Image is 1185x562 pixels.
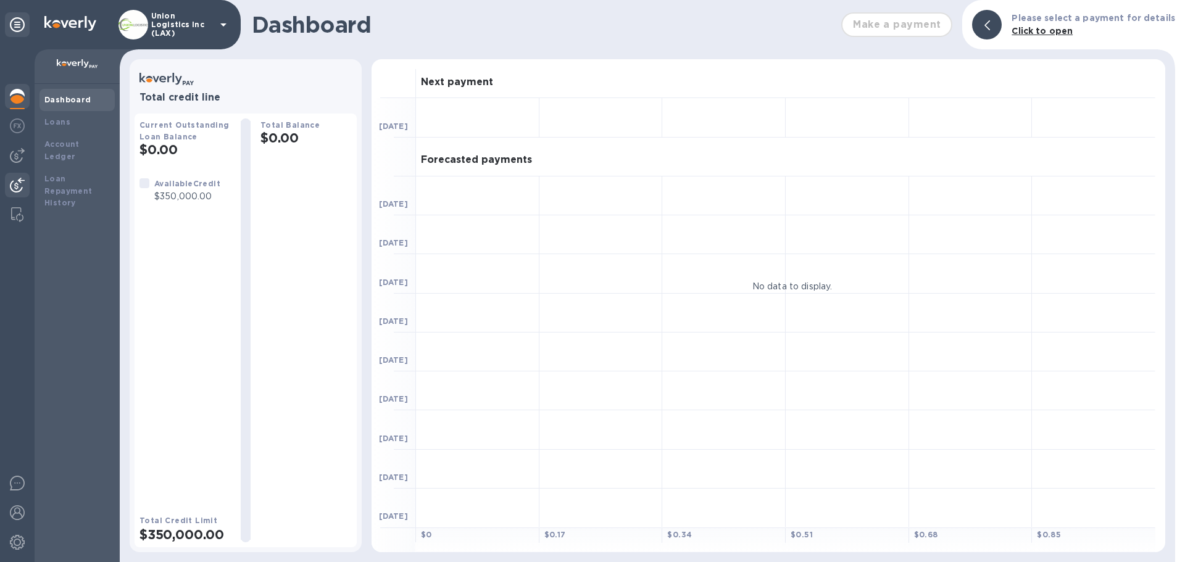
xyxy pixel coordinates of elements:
[379,122,408,131] b: [DATE]
[379,511,408,521] b: [DATE]
[752,279,833,292] p: No data to display.
[5,12,30,37] div: Unpin categories
[151,12,213,38] p: Union Logistics Inc (LAX)
[44,16,96,31] img: Logo
[44,174,93,208] b: Loan Repayment History
[139,142,231,157] h2: $0.00
[379,434,408,443] b: [DATE]
[260,120,320,130] b: Total Balance
[379,355,408,365] b: [DATE]
[260,130,352,146] h2: $0.00
[421,530,432,539] b: $ 0
[379,316,408,326] b: [DATE]
[379,394,408,403] b: [DATE]
[379,238,408,247] b: [DATE]
[154,179,220,188] b: Available Credit
[139,120,230,141] b: Current Outstanding Loan Balance
[139,516,217,525] b: Total Credit Limit
[44,139,80,161] b: Account Ledger
[10,118,25,133] img: Foreign exchange
[791,530,813,539] b: $ 0.51
[1012,13,1175,23] b: Please select a payment for details
[379,199,408,209] b: [DATE]
[1012,26,1073,36] b: Click to open
[421,76,493,88] h3: Next payment
[544,530,566,539] b: $ 0.17
[139,92,352,104] h3: Total credit line
[379,473,408,482] b: [DATE]
[421,154,532,166] h3: Forecasted payments
[154,190,220,203] p: $350,000.00
[252,12,835,38] h1: Dashboard
[1037,530,1061,539] b: $ 0.85
[667,530,692,539] b: $ 0.34
[139,527,231,542] h2: $350,000.00
[379,278,408,287] b: [DATE]
[44,95,91,104] b: Dashboard
[914,530,938,539] b: $ 0.68
[44,117,70,126] b: Loans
